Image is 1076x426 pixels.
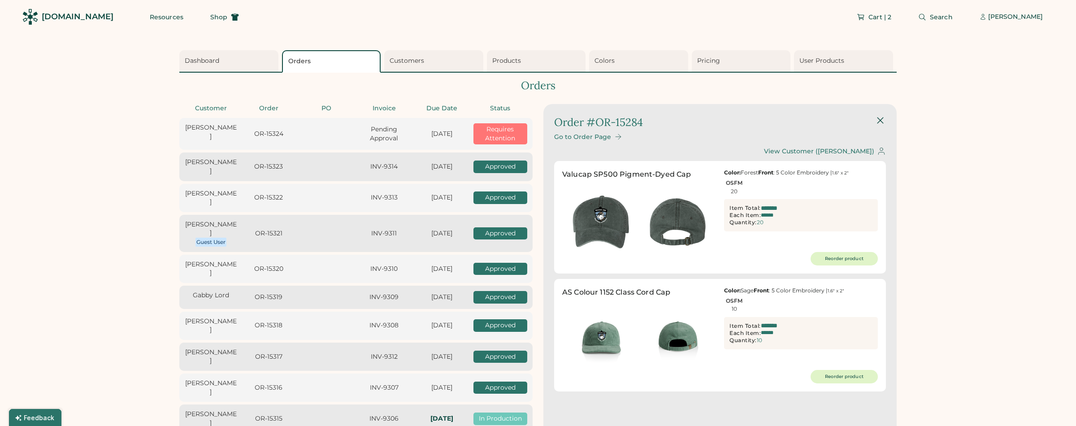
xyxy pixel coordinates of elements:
[243,321,295,330] div: OR-15318
[492,57,583,65] div: Products
[724,169,741,176] strong: Color:
[799,57,890,65] div: User Products
[185,104,237,113] div: Customer
[185,260,237,278] div: [PERSON_NAME]
[757,219,764,226] div: 20
[185,158,237,175] div: [PERSON_NAME]
[185,379,237,396] div: [PERSON_NAME]
[473,161,527,173] div: Approved
[811,370,878,383] button: Reorder product
[416,383,468,392] div: [DATE]
[179,78,897,93] div: Orders
[185,348,237,365] div: [PERSON_NAME]
[724,287,878,294] div: Sage : 5 Color Embroidery |
[724,287,741,294] strong: Color:
[416,352,468,361] div: [DATE]
[832,170,849,176] font: 1.6" x 2"
[416,229,468,238] div: [DATE]
[729,322,761,330] div: Item Total:
[416,104,468,113] div: Due Date
[473,123,527,144] div: Requires Attention
[139,8,194,26] button: Resources
[358,414,410,423] div: INV-9306
[390,57,481,65] div: Customers
[358,162,410,171] div: INV-9314
[562,301,639,378] img: generate-image
[758,169,773,176] strong: Front
[697,57,788,65] div: Pricing
[288,57,377,66] div: Orders
[729,337,757,344] div: Quantity:
[358,383,410,392] div: INV-9307
[243,229,295,238] div: OR-15321
[243,162,295,171] div: OR-15323
[473,291,527,304] div: Approved
[358,229,410,238] div: INV-9311
[828,288,844,294] font: 1.6" x 2"
[562,183,639,261] img: generate-image
[868,14,891,20] span: Cart | 2
[243,265,295,274] div: OR-15320
[473,382,527,394] div: Approved
[185,189,237,207] div: [PERSON_NAME]
[726,298,742,304] div: OSFM
[358,293,410,302] div: INV-9309
[243,352,295,361] div: OR-15317
[42,11,113,22] div: [DOMAIN_NAME]
[358,321,410,330] div: INV-9308
[473,413,527,425] div: In Production
[358,265,410,274] div: INV-9310
[473,104,527,113] div: Status
[358,125,410,143] div: Pending Approval
[907,8,963,26] button: Search
[416,193,468,202] div: [DATE]
[732,306,737,312] div: 10
[594,57,686,65] div: Colors
[358,193,410,202] div: INV-9313
[22,9,38,25] img: Rendered Logo - Screens
[724,169,878,176] div: Forest : 5 Color Embroidery |
[210,14,227,20] span: Shop
[729,219,757,226] div: Quantity:
[731,188,738,195] div: 20
[757,337,762,343] div: 10
[185,57,276,65] div: Dashboard
[416,265,468,274] div: [DATE]
[930,14,953,20] span: Search
[729,330,761,337] div: Each Item:
[988,13,1043,22] div: [PERSON_NAME]
[554,115,643,130] div: Order #OR-15284
[416,414,468,423] div: In-Hands: Tue, Sep 23, 2025
[358,104,410,113] div: Invoice
[243,293,295,302] div: OR-15319
[416,293,468,302] div: [DATE]
[358,352,410,361] div: INV-9312
[185,291,237,300] div: Gabby Lord
[1033,386,1072,424] iframe: Front Chat
[243,130,295,139] div: OR-15324
[729,212,761,219] div: Each Item:
[416,162,468,171] div: [DATE]
[473,319,527,332] div: Approved
[562,287,670,298] div: AS Colour 1152 Class Cord Cap
[811,252,878,265] button: Reorder product
[473,227,527,240] div: Approved
[300,104,353,113] div: PO
[243,414,295,423] div: OR-15315
[846,8,902,26] button: Cart | 2
[196,239,226,246] div: Guest User
[243,104,295,113] div: Order
[185,123,237,141] div: [PERSON_NAME]
[639,301,716,378] img: generate-image
[764,148,874,155] div: View Customer ([PERSON_NAME])
[200,8,250,26] button: Shop
[416,130,468,139] div: [DATE]
[562,169,691,180] div: Valucap SP500 Pigment-Dyed Cap
[185,220,237,238] div: [PERSON_NAME]
[729,204,761,212] div: Item Total:
[639,183,716,261] img: generate-image
[243,383,295,392] div: OR-15316
[473,351,527,363] div: Approved
[416,321,468,330] div: [DATE]
[473,191,527,204] div: Approved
